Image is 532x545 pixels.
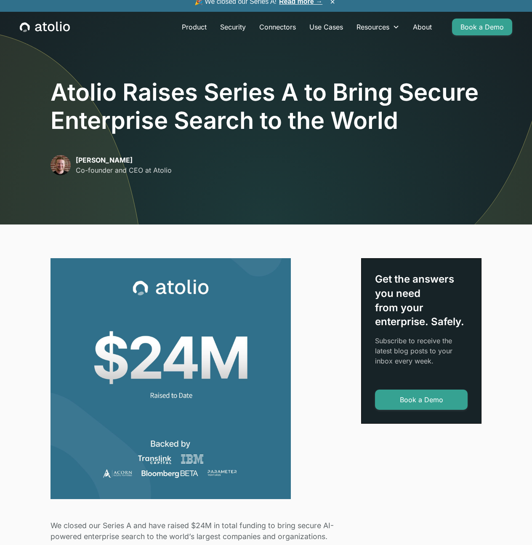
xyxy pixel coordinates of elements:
p: [PERSON_NAME] [76,155,172,165]
h1: Atolio Raises Series A to Bring Secure Enterprise Search to the World [51,78,481,135]
a: Connectors [253,19,303,35]
p: Subscribe to receive the latest blog posts to your inbox every week. [375,336,468,366]
p: We closed our Series A and have raised $24M in total funding to bring secure AI-powered enterpris... [51,520,351,542]
a: home [20,21,70,32]
a: Security [213,19,253,35]
a: Book a Demo [452,19,512,35]
a: Use Cases [303,19,350,35]
div: Resources [350,19,406,35]
a: Product [175,19,213,35]
a: About [406,19,439,35]
div: Resources [356,22,389,32]
div: Get the answers you need from your enterprise. Safely. [375,272,468,329]
a: Book a Demo [375,390,468,410]
p: Co-founder and CEO at Atolio [76,165,172,175]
